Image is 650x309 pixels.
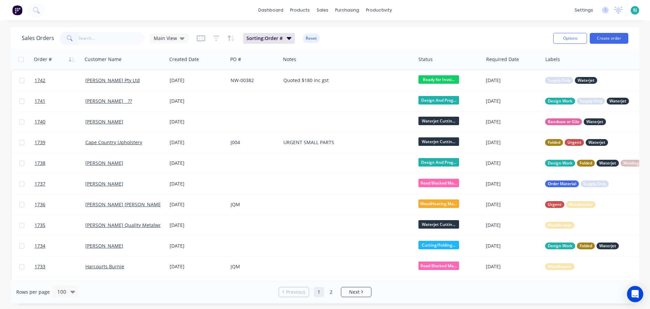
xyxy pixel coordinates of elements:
[170,98,225,104] div: [DATE]
[170,222,225,229] div: [DATE]
[580,160,592,167] span: Folded
[170,243,225,249] div: [DATE]
[548,201,562,208] span: Urgent
[580,98,602,104] span: Supply Only
[583,180,606,187] span: Supply Only
[418,56,433,63] div: Status
[486,201,540,208] div: [DATE]
[35,139,45,146] span: 1739
[231,77,276,84] div: NW-00382
[545,118,606,125] button: Bandsaw or GiloWaterjet
[486,160,540,167] div: [DATE]
[283,139,407,146] div: URGENT SMALL PARTS
[35,98,45,104] span: 1741
[418,199,459,208] span: WoodHeating Mar...
[633,7,637,13] span: BJ
[22,35,54,41] h1: Sales Orders
[79,32,145,45] input: Search...
[85,243,123,249] a: [PERSON_NAME]
[548,263,572,270] span: Woodheater
[12,5,22,15] img: Factory
[545,180,609,187] button: Order MaterialSupply Only
[418,220,459,229] span: Waterjet Cuttin...
[486,77,540,84] div: [DATE]
[363,5,395,15] div: productivity
[286,289,305,295] span: Previous
[85,98,132,104] a: [PERSON_NAME] _ ??
[243,33,295,44] button: Sorting:Order #
[545,77,597,84] button: Supply OnlyWaterjet
[486,222,540,229] div: [DATE]
[231,139,276,146] div: J004
[548,222,572,229] span: Woodheater
[545,243,619,249] button: Design WorkFoldedWaterjet
[418,262,459,270] span: Road Blocked Ma...
[35,180,45,187] span: 1737
[548,98,572,104] span: Design Work
[35,277,85,297] a: 1732
[85,56,122,63] div: Customer Name
[283,77,407,84] div: Quoted $180 inc gst
[418,117,459,125] span: Waterjet Cuttin...
[332,5,363,15] div: purchasing
[418,96,459,104] span: Design And Prog...
[34,56,52,63] div: Order #
[548,118,579,125] span: Bandsaw or Gilo
[85,263,124,270] a: Harcourts Burnie
[35,70,85,91] a: 1742
[486,243,540,249] div: [DATE]
[170,180,225,187] div: [DATE]
[287,5,313,15] div: products
[85,180,123,187] a: [PERSON_NAME]
[486,56,519,63] div: Required Date
[35,222,45,229] span: 1735
[169,56,199,63] div: Created Date
[553,33,587,44] button: Options
[349,289,360,295] span: Next
[548,180,576,187] span: Order Material
[486,118,540,125] div: [DATE]
[35,256,85,277] a: 1733
[170,77,225,84] div: [DATE]
[545,56,560,63] div: Labels
[567,139,581,146] span: Urgent
[35,215,85,235] a: 1735
[154,35,177,42] span: Main View
[586,118,603,125] span: Waterjet
[545,263,575,270] button: Woodheater
[578,77,594,84] span: Waterjet
[230,56,241,63] div: PO #
[548,77,570,84] span: Supply Only
[548,160,572,167] span: Design Work
[486,98,540,104] div: [DATE]
[545,98,629,104] button: Design WorkSupply OnlyWaterjet
[418,75,459,84] span: Ready for Invoi...
[599,160,616,167] span: Waterjet
[231,201,276,208] div: JQM
[35,174,85,194] a: 1737
[16,289,50,295] span: Rows per page
[303,34,320,43] button: Reset
[35,201,45,208] span: 1736
[35,263,45,270] span: 1733
[623,160,639,167] span: Welding
[170,139,225,146] div: [DATE]
[418,158,459,167] span: Design And Prog...
[545,139,608,146] button: FoldedUrgentWaterjet
[35,91,85,111] a: 1741
[255,5,287,15] a: dashboard
[246,35,283,42] span: Sorting: Order #
[627,286,643,302] div: Open Intercom Messenger
[548,243,572,249] span: Design Work
[545,222,575,229] button: Woodheater
[170,160,225,167] div: [DATE]
[35,118,45,125] span: 1740
[545,160,642,167] button: Design WorkFoldedWaterjetWelding
[486,180,540,187] div: [DATE]
[35,77,45,84] span: 1742
[85,139,142,146] a: Cape Country Upholstery
[35,236,85,256] a: 1734
[35,132,85,153] a: 1739
[170,118,225,125] div: [DATE]
[85,201,162,208] a: [PERSON_NAME] [PERSON_NAME]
